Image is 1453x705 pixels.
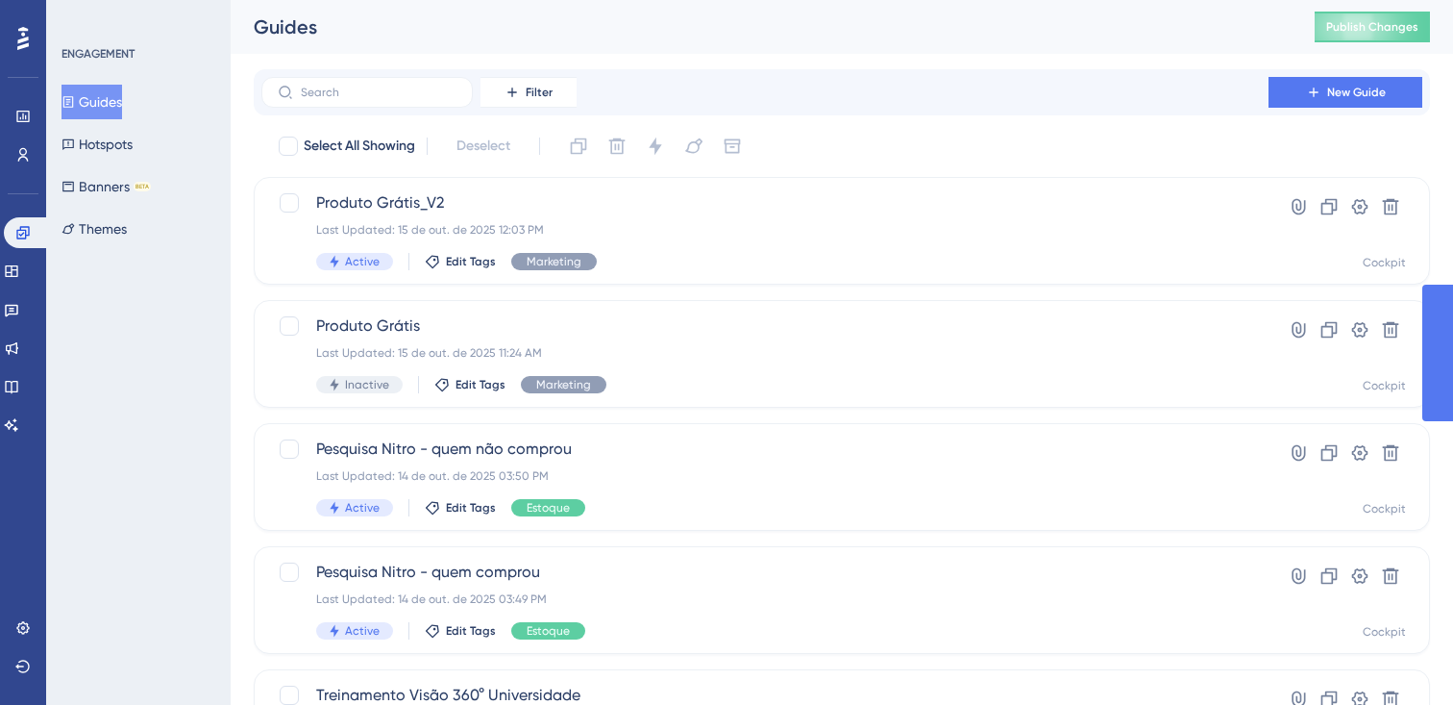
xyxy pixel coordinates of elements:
span: Estoque [527,623,570,639]
div: Cockpit [1363,255,1406,270]
span: Publish Changes [1326,19,1418,35]
div: Last Updated: 15 de out. de 2025 11:24 AM [316,345,1214,361]
button: Publish Changes [1315,12,1430,42]
div: Last Updated: 15 de out. de 2025 12:03 PM [316,222,1214,238]
button: Filter [480,77,577,108]
span: Pesquisa Nitro - quem comprou [316,561,1214,584]
span: Marketing [527,254,581,269]
button: Guides [62,85,122,119]
span: Active [345,254,380,269]
button: New Guide [1268,77,1422,108]
div: Cockpit [1363,624,1406,640]
div: Cockpit [1363,378,1406,393]
span: Deselect [456,135,510,158]
span: Edit Tags [446,623,496,639]
span: Edit Tags [446,254,496,269]
button: Edit Tags [425,254,496,269]
button: BannersBETA [62,169,151,204]
div: Guides [254,13,1267,40]
button: Edit Tags [425,500,496,516]
span: Select All Showing [304,135,415,158]
input: Search [301,86,456,99]
iframe: UserGuiding AI Assistant Launcher [1372,629,1430,687]
span: Edit Tags [446,500,496,516]
span: Filter [526,85,553,100]
span: Edit Tags [456,377,505,392]
span: Active [345,623,380,639]
span: Produto Grátis [316,315,1214,338]
span: Inactive [345,377,389,392]
div: BETA [134,182,151,191]
div: Cockpit [1363,501,1406,516]
span: Pesquisa Nitro - quem não comprou [316,438,1214,461]
div: Last Updated: 14 de out. de 2025 03:50 PM [316,468,1214,484]
span: New Guide [1327,85,1386,100]
button: Deselect [439,129,528,164]
button: Themes [62,212,127,246]
div: Last Updated: 14 de out. de 2025 03:49 PM [316,592,1214,607]
span: Produto Grátis_V2 [316,191,1214,214]
span: Active [345,500,380,516]
span: Estoque [527,500,570,516]
span: Marketing [536,377,591,392]
button: Edit Tags [434,377,505,392]
button: Edit Tags [425,623,496,639]
button: Hotspots [62,127,133,162]
div: ENGAGEMENT [62,46,135,62]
